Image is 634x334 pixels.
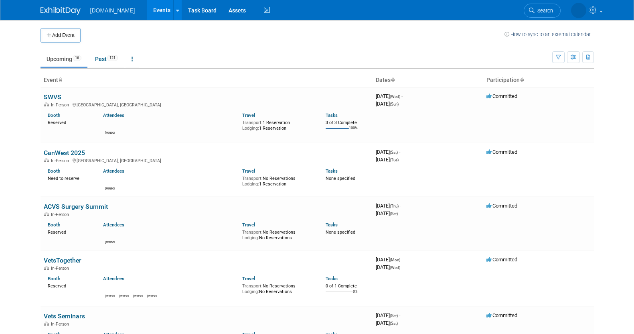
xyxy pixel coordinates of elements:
[242,228,314,240] div: No Reservations No Reservations
[401,93,403,99] span: -
[376,149,400,155] span: [DATE]
[120,284,129,293] img: Kiersten Hackett
[390,314,398,318] span: (Sat)
[44,203,108,210] a: ACVS Surgery Summit
[486,312,517,318] span: Committed
[44,266,49,270] img: In-Person Event
[103,222,124,228] a: Attendees
[326,276,338,281] a: Tasks
[326,230,355,235] span: None specified
[376,264,400,270] span: [DATE]
[48,222,60,228] a: Booth
[44,158,49,162] img: In-Person Event
[242,120,263,125] span: Transport:
[105,176,115,186] img: Shawn Wilkie
[103,112,124,118] a: Attendees
[51,212,71,217] span: In-Person
[44,102,49,106] img: In-Person Event
[401,257,403,263] span: -
[376,320,398,326] span: [DATE]
[148,284,157,293] img: Lucas Smith
[105,284,115,293] img: Shawn Wilkie
[242,112,255,118] a: Travel
[391,77,395,83] a: Sort by Start Date
[326,222,338,228] a: Tasks
[390,150,398,155] span: (Sat)
[390,321,398,326] span: (Sat)
[133,293,143,298] div: David Han
[399,149,400,155] span: -
[103,276,124,281] a: Attendees
[44,322,49,326] img: In-Person Event
[326,283,369,289] div: 0 of 1 Complete
[242,176,263,181] span: Transport:
[326,120,369,126] div: 3 of 3 Complete
[242,230,263,235] span: Transport:
[535,8,553,14] span: Search
[390,204,399,208] span: (Thu)
[242,222,255,228] a: Travel
[326,176,355,181] span: None specified
[390,102,399,106] span: (Sun)
[520,77,524,83] a: Sort by Participation Type
[376,93,403,99] span: [DATE]
[105,186,115,191] div: Shawn Wilkie
[41,51,87,67] a: Upcoming16
[105,130,115,135] div: Kiersten Hackett
[44,312,85,320] a: Vets Seminars
[41,28,81,43] button: Add Event
[242,289,259,294] span: Lodging:
[373,73,483,87] th: Dates
[242,168,255,174] a: Travel
[51,266,71,271] span: In-Person
[483,73,594,87] th: Participation
[524,4,561,18] a: Search
[390,158,399,162] span: (Tue)
[353,289,358,300] td: 0%
[504,31,594,37] a: How to sync to an external calendar...
[242,181,259,187] span: Lodging:
[51,102,71,108] span: In-Person
[326,168,338,174] a: Tasks
[44,101,369,108] div: [GEOGRAPHIC_DATA], [GEOGRAPHIC_DATA]
[326,112,338,118] a: Tasks
[41,7,81,15] img: ExhibitDay
[58,77,62,83] a: Sort by Event Name
[242,282,314,294] div: No Reservations No Reservations
[48,118,91,126] div: Reserved
[44,212,49,216] img: In-Person Event
[399,312,400,318] span: -
[376,312,400,318] span: [DATE]
[242,118,314,131] div: 1 Reservation 1 Reservation
[486,203,517,209] span: Committed
[242,235,259,240] span: Lodging:
[376,203,401,209] span: [DATE]
[376,157,399,163] span: [DATE]
[105,293,115,298] div: Shawn Wilkie
[48,174,91,181] div: Need to reserve
[390,258,400,262] span: (Mon)
[147,293,157,298] div: Lucas Smith
[242,283,263,289] span: Transport:
[349,126,358,137] td: 100%
[105,120,115,130] img: Kiersten Hackett
[73,55,81,61] span: 16
[44,157,369,163] div: [GEOGRAPHIC_DATA], [GEOGRAPHIC_DATA]
[376,257,403,263] span: [DATE]
[90,7,135,14] span: [DOMAIN_NAME]
[486,93,517,99] span: Committed
[486,257,517,263] span: Committed
[51,158,71,163] span: In-Person
[48,228,91,235] div: Reserved
[376,101,399,107] span: [DATE]
[390,94,400,99] span: (Wed)
[48,282,91,289] div: Reserved
[242,126,259,131] span: Lodging:
[390,212,398,216] span: (Sat)
[44,149,85,157] a: CanWest 2025
[44,93,61,101] a: SWVS
[376,210,398,216] span: [DATE]
[51,322,71,327] span: In-Person
[48,276,60,281] a: Booth
[105,240,115,244] div: Lucas Smith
